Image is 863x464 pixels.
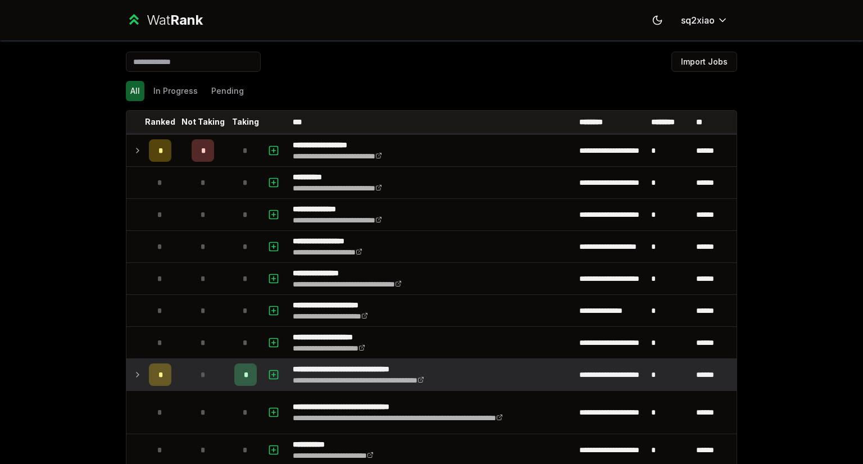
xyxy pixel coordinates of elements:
span: Rank [170,12,203,28]
p: Taking [232,116,259,128]
div: Wat [147,11,203,29]
button: All [126,81,144,101]
span: sq2xiao [681,13,715,27]
a: WatRank [126,11,203,29]
button: Pending [207,81,248,101]
p: Not Taking [181,116,225,128]
button: sq2xiao [672,10,737,30]
button: In Progress [149,81,202,101]
p: Ranked [145,116,175,128]
button: Import Jobs [671,52,737,72]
